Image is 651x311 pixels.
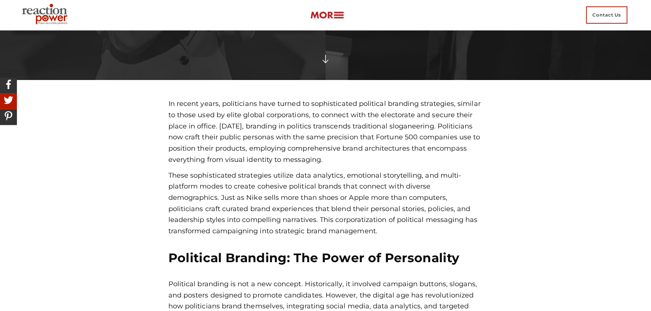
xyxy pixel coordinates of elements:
[2,94,15,107] img: Share On Twitter
[168,98,483,165] p: In recent years, politicians have turned to sophisticated political branding strategies, similar ...
[168,170,483,237] p: These sophisticated strategies utilize data analytics, emotional storytelling, and multi-platform...
[168,250,483,266] h2: Political Branding: The Power of Personality
[19,2,73,29] img: Executive Branding | Personal Branding Agency
[2,78,15,91] img: Share On Facebook
[2,109,15,122] img: Share On Pinterest
[310,11,344,20] img: more-btn.png
[586,6,627,24] span: Contact Us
